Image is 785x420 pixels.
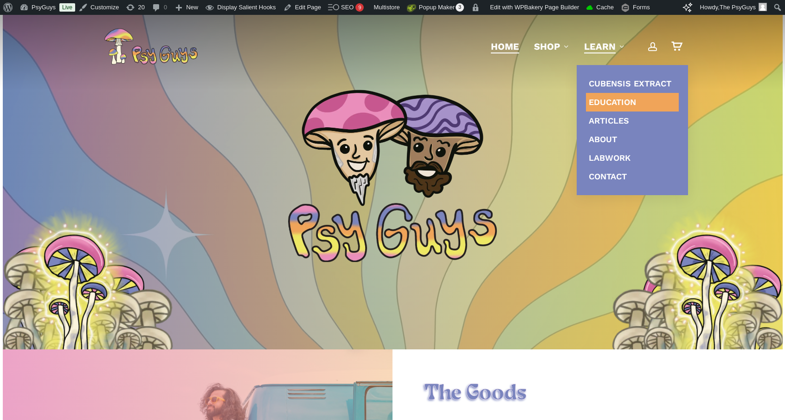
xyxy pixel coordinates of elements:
[643,215,783,359] img: Illustration of a cluster of tall mushrooms with light caps and dark gills, viewed from below.
[589,79,671,88] span: Cubensis Extract
[34,252,173,396] img: Illustration of a cluster of tall mushrooms with light caps and dark gills, viewed from below.
[584,40,625,53] a: Learn
[589,116,629,125] span: Articles
[586,74,679,93] a: Cubensis Extract
[288,203,497,262] img: Psychedelic PsyGuys Text Logo
[589,153,631,163] span: Labwork
[491,40,519,53] a: Home
[483,15,682,78] nav: Main Menu
[586,130,679,149] a: About
[534,40,569,53] a: Shop
[759,3,767,11] img: Avatar photo
[534,41,560,52] span: Shop
[59,3,75,12] a: Live
[589,171,627,181] span: Contact
[586,167,679,186] a: Contact
[491,41,519,52] span: Home
[651,206,767,373] img: Colorful psychedelic mushrooms with pink, blue, and yellow patterns on a glowing yellow background.
[456,3,464,12] span: 3
[104,28,198,65] img: PsyGuys
[586,112,679,130] a: Articles
[355,3,364,12] div: 9
[589,97,636,107] span: Education
[720,4,756,11] span: The PsyGuys
[612,252,751,396] img: Illustration of a cluster of tall mushrooms with light caps and dark gills, viewed from below.
[300,78,485,217] img: PsyGuys Heads Logo
[424,381,751,407] h1: The Goods
[586,93,679,112] a: Education
[586,149,679,167] a: Labwork
[584,41,616,52] span: Learn
[18,206,134,373] img: Colorful psychedelic mushrooms with pink, blue, and yellow patterns on a glowing yellow background.
[589,134,617,144] span: About
[3,215,142,359] img: Illustration of a cluster of tall mushrooms with light caps and dark gills, viewed from below.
